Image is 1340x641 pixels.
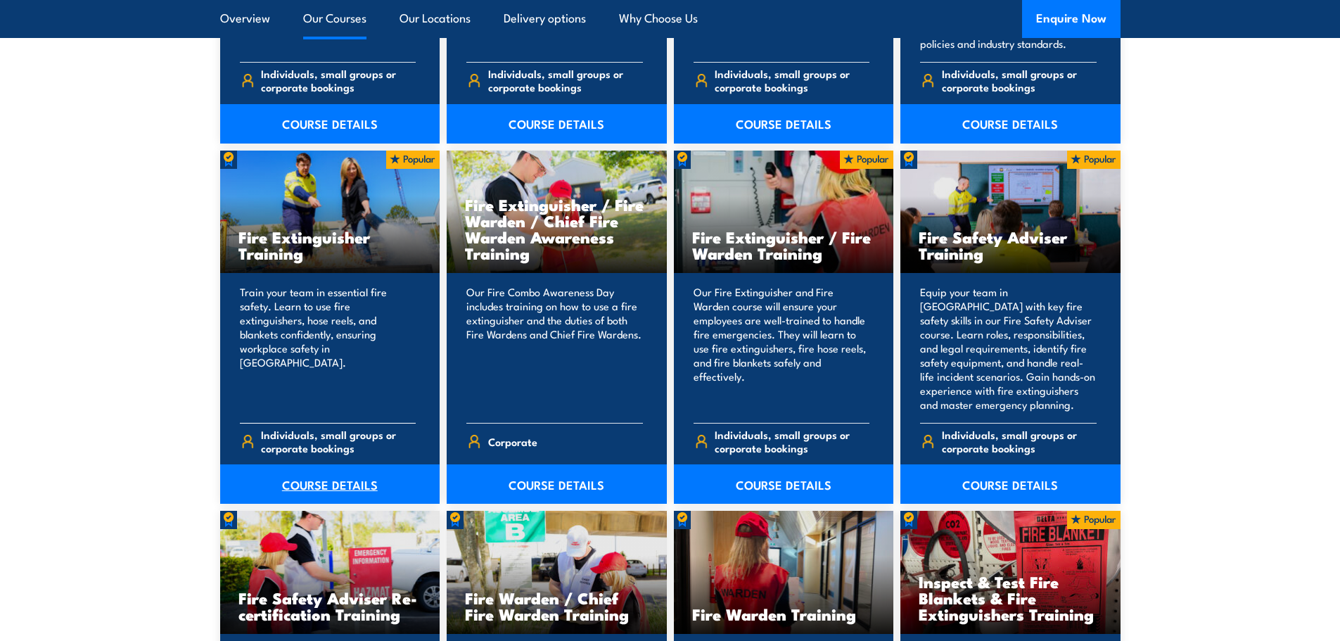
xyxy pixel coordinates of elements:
a: COURSE DETAILS [900,104,1121,144]
h3: Fire Safety Adviser Re-certification Training [238,590,422,622]
span: Individuals, small groups or corporate bookings [488,67,643,94]
p: Our Fire Extinguisher and Fire Warden course will ensure your employees are well-trained to handl... [694,285,870,412]
a: COURSE DETAILS [900,464,1121,504]
h3: Fire Extinguisher / Fire Warden Training [692,229,876,261]
span: Individuals, small groups or corporate bookings [942,67,1097,94]
span: Individuals, small groups or corporate bookings [942,428,1097,455]
h3: Inspect & Test Fire Blankets & Fire Extinguishers Training [919,573,1102,622]
a: COURSE DETAILS [220,464,440,504]
span: Individuals, small groups or corporate bookings [715,67,869,94]
h3: Fire Extinguisher / Fire Warden / Chief Fire Warden Awareness Training [465,196,649,261]
span: Corporate [488,431,537,452]
a: COURSE DETAILS [447,464,667,504]
p: Our Fire Combo Awareness Day includes training on how to use a fire extinguisher and the duties o... [466,285,643,412]
a: COURSE DETAILS [674,104,894,144]
h3: Fire Safety Adviser Training [919,229,1102,261]
h3: Fire Extinguisher Training [238,229,422,261]
h3: Fire Warden / Chief Fire Warden Training [465,590,649,622]
span: Individuals, small groups or corporate bookings [715,428,869,455]
span: Individuals, small groups or corporate bookings [261,428,416,455]
span: Individuals, small groups or corporate bookings [261,67,416,94]
p: Train your team in essential fire safety. Learn to use fire extinguishers, hose reels, and blanke... [240,285,416,412]
a: COURSE DETAILS [674,464,894,504]
a: COURSE DETAILS [220,104,440,144]
p: Equip your team in [GEOGRAPHIC_DATA] with key fire safety skills in our Fire Safety Adviser cours... [920,285,1097,412]
h3: Fire Warden Training [692,606,876,622]
a: COURSE DETAILS [447,104,667,144]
